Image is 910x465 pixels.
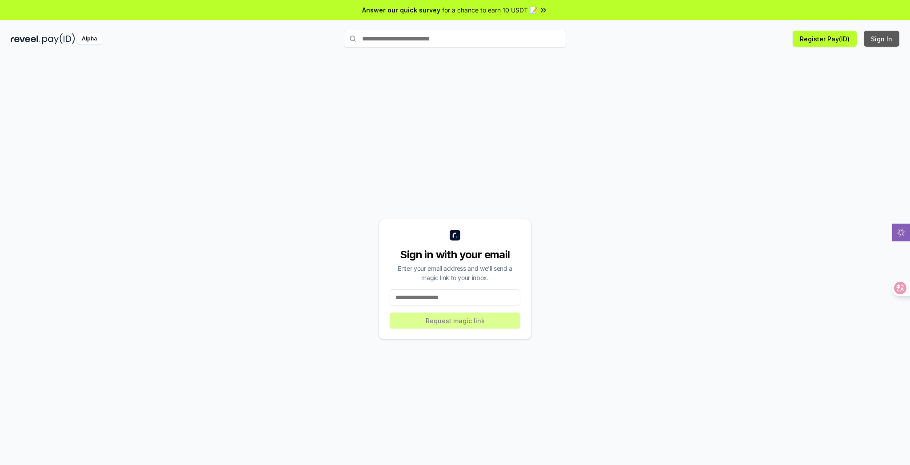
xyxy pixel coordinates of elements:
[864,31,899,47] button: Sign In
[11,33,40,44] img: reveel_dark
[793,31,857,47] button: Register Pay(ID)
[450,230,460,241] img: logo_small
[390,264,520,282] div: Enter your email address and we’ll send a magic link to your inbox.
[390,248,520,262] div: Sign in with your email
[362,5,440,15] span: Answer our quick survey
[77,33,102,44] div: Alpha
[42,33,75,44] img: pay_id
[442,5,537,15] span: for a chance to earn 10 USDT 📝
